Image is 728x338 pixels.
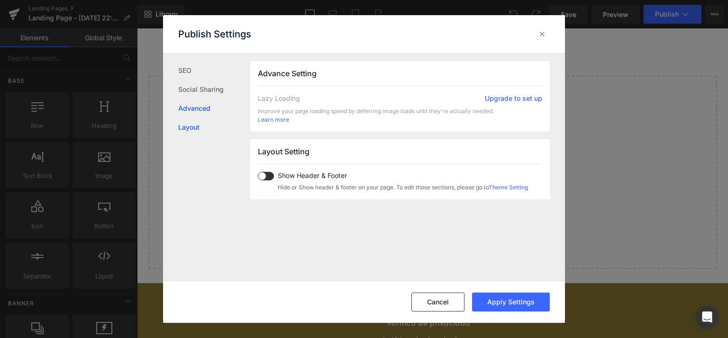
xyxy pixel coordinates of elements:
[178,99,250,118] a: Advanced
[258,147,309,156] span: Layout Setting
[27,212,565,218] p: or Drag & Drop elements from left sidebar
[258,116,289,124] a: Learn more
[472,293,550,311] button: Apply Settings
[258,107,542,116] span: Improve your page loading speed by deferring image loads until they're actually needed.
[485,94,542,103] a: Upgrade to set up
[253,185,338,204] a: Explore Template
[278,172,528,179] span: Show Header & Footer
[489,184,528,191] a: Theme Setting
[696,306,719,329] div: Open Intercom Messenger
[278,183,528,192] span: Hide or Show header & footer on your page. To edit those sections, please go to
[178,80,250,99] a: Social Sharing
[258,69,317,78] span: Advance Setting
[229,272,266,286] a: Búsqueda
[246,303,338,320] a: Política de devoluciones
[275,270,355,286] a: Términos del servicio
[178,28,251,40] p: Publish Settings
[411,293,464,311] button: Cancel
[251,287,333,303] a: Política de privacidad
[178,118,250,137] a: Layout
[27,70,565,81] p: Start building your page
[178,61,250,80] a: SEO
[258,95,300,102] span: Lazy Loading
